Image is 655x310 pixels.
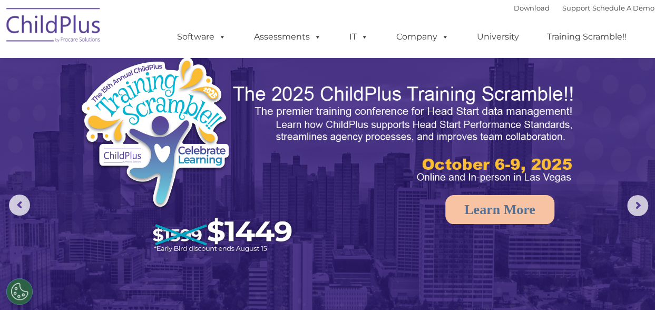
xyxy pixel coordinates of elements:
[243,26,332,47] a: Assessments
[445,195,554,224] a: Learn More
[339,26,379,47] a: IT
[386,26,460,47] a: Company
[592,4,654,12] a: Schedule A Demo
[514,4,550,12] a: Download
[466,26,530,47] a: University
[514,4,654,12] font: |
[536,26,637,47] a: Training Scramble!!
[562,4,590,12] a: Support
[167,26,237,47] a: Software
[146,113,191,121] span: Phone number
[6,278,33,305] button: Cookies Settings
[146,70,179,77] span: Last name
[1,1,106,53] img: ChildPlus by Procare Solutions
